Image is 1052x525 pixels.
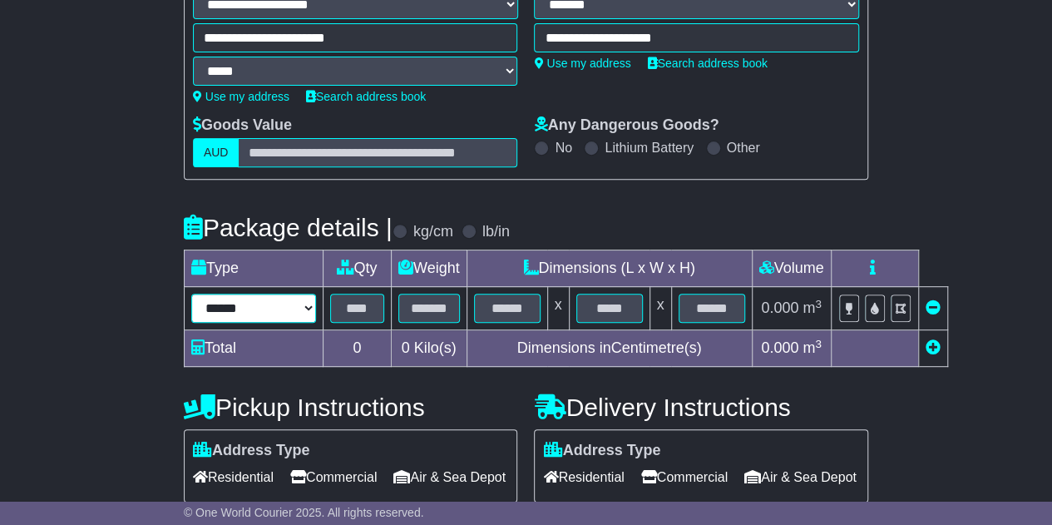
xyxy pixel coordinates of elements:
span: Residential [543,464,624,490]
label: kg/cm [413,223,453,241]
span: Commercial [290,464,377,490]
label: Lithium Battery [605,140,694,156]
span: Air & Sea Depot [744,464,857,490]
span: Commercial [641,464,728,490]
td: Dimensions in Centimetre(s) [467,330,752,367]
sup: 3 [815,298,822,310]
sup: 3 [815,338,822,350]
label: Any Dangerous Goods? [534,116,719,135]
a: Use my address [193,90,289,103]
td: Dimensions (L x W x H) [467,250,752,287]
label: Other [727,140,760,156]
label: No [555,140,571,156]
span: © One World Courier 2025. All rights reserved. [184,506,424,519]
td: x [649,287,671,330]
td: Volume [752,250,831,287]
label: Goods Value [193,116,292,135]
td: Total [184,330,323,367]
h4: Delivery Instructions [534,394,868,421]
span: Residential [193,464,274,490]
a: Use my address [534,57,630,70]
label: Address Type [543,442,660,460]
label: Address Type [193,442,310,460]
span: Air & Sea Depot [393,464,506,490]
td: Qty [323,250,391,287]
a: Search address book [648,57,768,70]
td: 0 [323,330,391,367]
a: Add new item [926,339,941,356]
label: lb/in [482,223,510,241]
a: Remove this item [926,300,941,316]
td: Kilo(s) [391,330,467,367]
h4: Package details | [184,214,393,241]
label: AUD [193,138,240,167]
span: 0 [402,339,410,356]
td: Type [184,250,323,287]
span: 0.000 [761,339,798,356]
td: x [547,287,569,330]
td: Weight [391,250,467,287]
span: m [803,339,822,356]
span: m [803,300,822,316]
span: 0.000 [761,300,798,316]
h4: Pickup Instructions [184,394,518,421]
a: Search address book [306,90,426,103]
